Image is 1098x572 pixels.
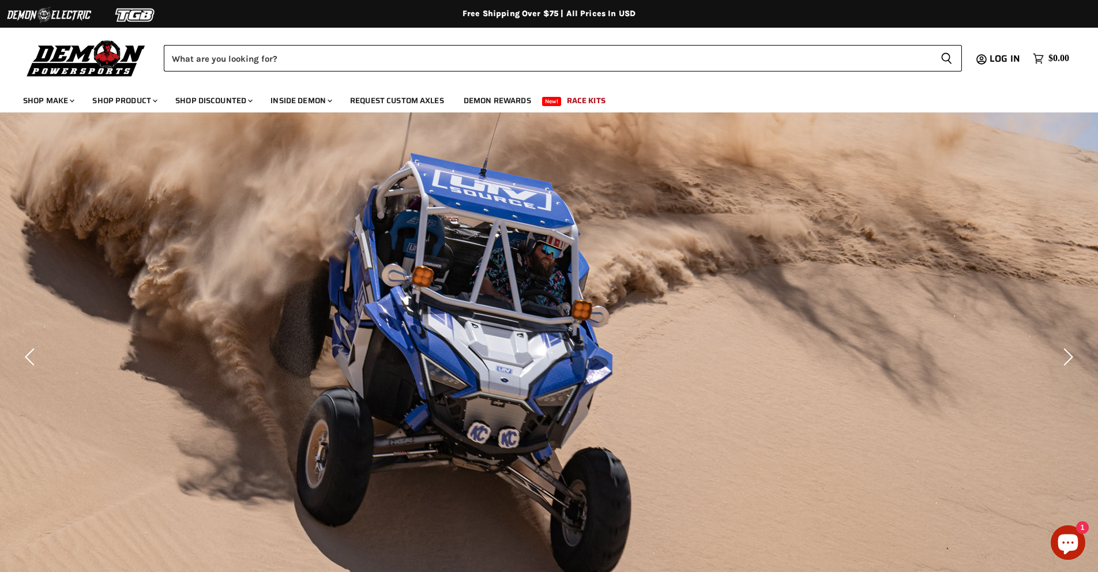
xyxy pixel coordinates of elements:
span: Log in [990,51,1020,66]
input: Search [164,45,931,71]
a: Shop Product [84,89,164,112]
button: Previous [20,345,43,368]
inbox-online-store-chat: Shopify online store chat [1047,525,1089,563]
div: Free Shipping Over $75 | All Prices In USD [88,9,1010,19]
span: New! [542,97,562,106]
ul: Main menu [14,84,1066,112]
a: Log in [984,54,1027,64]
a: Inside Demon [262,89,339,112]
img: Demon Powersports [23,37,149,78]
form: Product [164,45,962,71]
a: Request Custom Axles [341,89,453,112]
button: Next [1055,345,1078,368]
button: Search [931,45,962,71]
a: $0.00 [1027,50,1075,67]
img: Demon Electric Logo 2 [6,4,92,26]
img: TGB Logo 2 [92,4,179,26]
a: Demon Rewards [455,89,540,112]
a: Shop Discounted [167,89,260,112]
a: Shop Make [14,89,81,112]
a: Race Kits [558,89,614,112]
span: $0.00 [1048,53,1069,64]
